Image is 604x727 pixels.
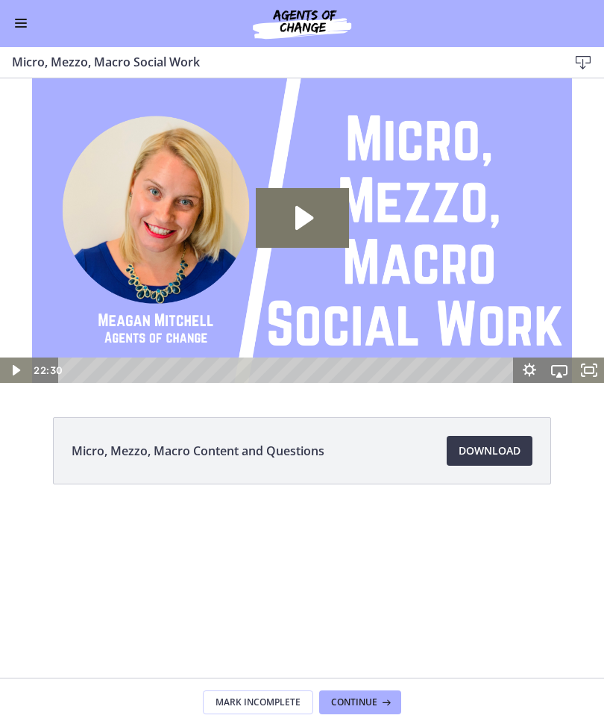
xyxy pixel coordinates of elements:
[216,697,301,709] span: Mark Incomplete
[331,697,377,709] span: Continue
[213,6,391,42] img: Agents of Change
[256,110,349,169] button: Play Video: cbe5fj9t4o1cl02sigfg.mp4
[574,279,604,305] button: Fullscreen
[203,691,313,715] button: Mark Incomplete
[459,443,520,461] span: Download
[69,279,507,305] div: Playbar
[12,15,30,33] button: Enable menu
[544,279,574,305] button: Airplay
[72,443,324,461] span: Micro, Mezzo, Macro Content and Questions
[447,437,532,467] a: Download
[12,54,544,72] h3: Micro, Mezzo, Macro Social Work
[319,691,401,715] button: Continue
[515,279,544,305] button: Show settings menu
